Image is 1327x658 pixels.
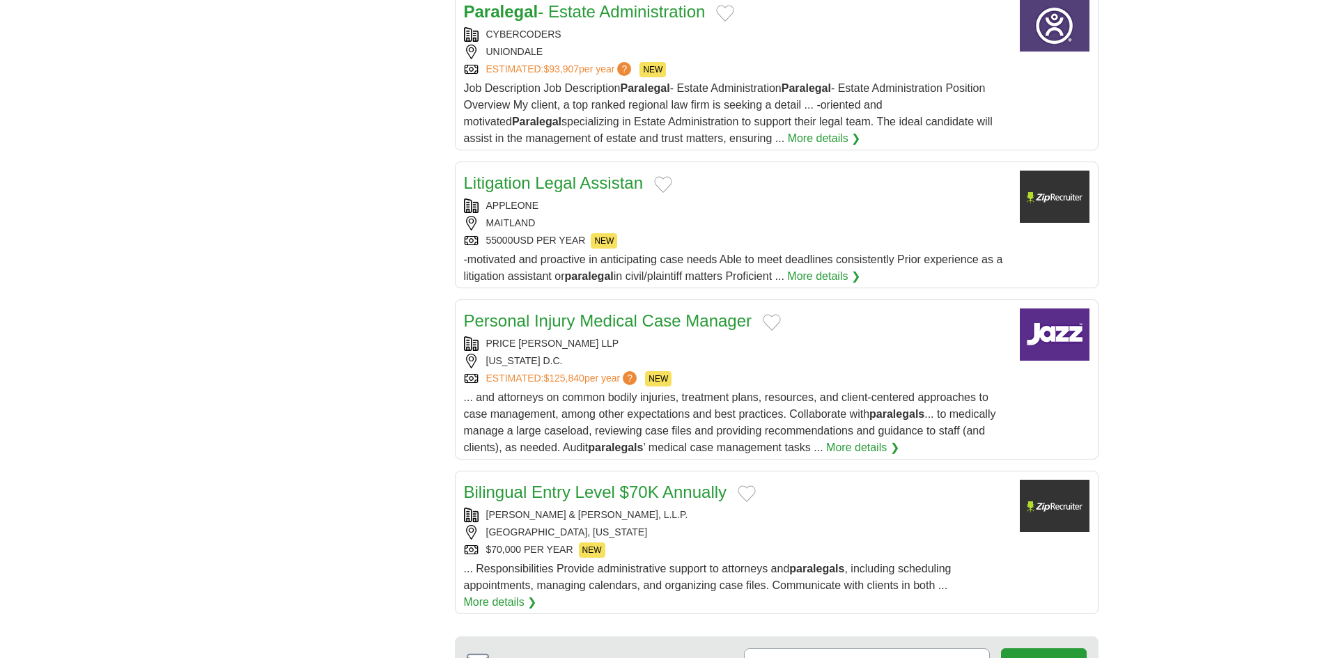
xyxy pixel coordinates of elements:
[464,391,996,453] span: ... and attorneys on common bodily injuries, treatment plans, resources, and client-centered appr...
[738,485,756,502] button: Add to favorite jobs
[464,563,952,591] span: ... Responsibilities Provide administrative support to attorneys and , including scheduling appoi...
[464,216,1009,230] div: MAITLAND
[591,233,617,249] span: NEW
[588,441,643,453] strong: paralegals
[464,354,1009,368] div: [US_STATE] D.C.
[1020,480,1089,532] img: Company logo
[543,63,579,75] span: $93,907
[512,116,561,127] strong: Paralegal
[716,5,734,22] button: Add to favorite jobs
[464,253,1003,282] span: -motivated and proactive in anticipating case needs Able to meet deadlines consistently Prior exp...
[543,373,584,384] span: $125,840
[564,270,613,282] strong: paralegal
[782,82,831,94] strong: Paralegal
[763,314,781,331] button: Add to favorite jobs
[464,311,752,330] a: Personal Injury Medical Case Manager
[617,62,631,76] span: ?
[645,371,672,386] span: NEW
[788,130,861,147] a: More details ❯
[1020,171,1089,223] img: Company logo
[579,542,605,558] span: NEW
[464,483,727,501] a: Bilingual Entry Level $70K Annually
[464,82,993,144] span: Job Description Job Description - Estate Administration - Estate Administration Position Overview...
[464,542,1009,558] div: $70,000 PER YEAR
[623,371,637,385] span: ?
[464,45,1009,59] div: UNIONDALE
[826,439,899,456] a: More details ❯
[654,176,672,193] button: Add to favorite jobs
[1020,308,1089,361] img: Company logo
[787,268,860,285] a: More details ❯
[464,594,537,611] a: More details ❯
[486,62,635,77] a: ESTIMATED:$93,907per year?
[789,563,844,574] strong: paralegals
[464,2,538,21] strong: Paralegal
[464,173,644,192] a: Litigation Legal Assistan
[869,408,924,420] strong: paralegals
[621,82,670,94] strong: Paralegal
[464,198,1009,213] div: APPLEONE
[464,525,1009,540] div: [GEOGRAPHIC_DATA], [US_STATE]
[464,508,1009,522] div: [PERSON_NAME] & [PERSON_NAME], L.L.P.
[464,336,1009,351] div: PRICE [PERSON_NAME] LLP
[486,371,640,386] a: ESTIMATED:$125,840per year?
[464,233,1009,249] div: 55000USD PER YEAR
[464,2,706,21] a: Paralegal- Estate Administration
[639,62,666,77] span: NEW
[486,29,561,40] a: CYBERCODERS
